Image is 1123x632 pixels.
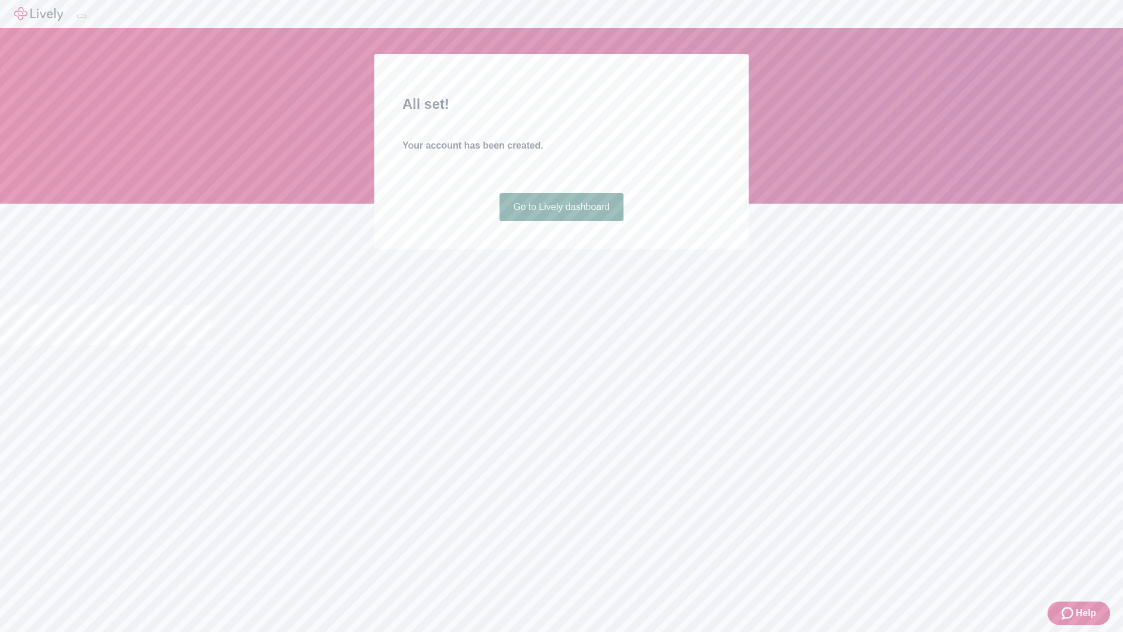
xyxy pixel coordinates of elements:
[1062,606,1076,620] svg: Zendesk support icon
[14,7,63,21] img: Lively
[1076,606,1096,620] span: Help
[77,15,87,18] button: Log out
[500,193,624,221] a: Go to Lively dashboard
[1048,602,1110,625] button: Zendesk support iconHelp
[402,139,721,153] h4: Your account has been created.
[402,94,721,115] h2: All set!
